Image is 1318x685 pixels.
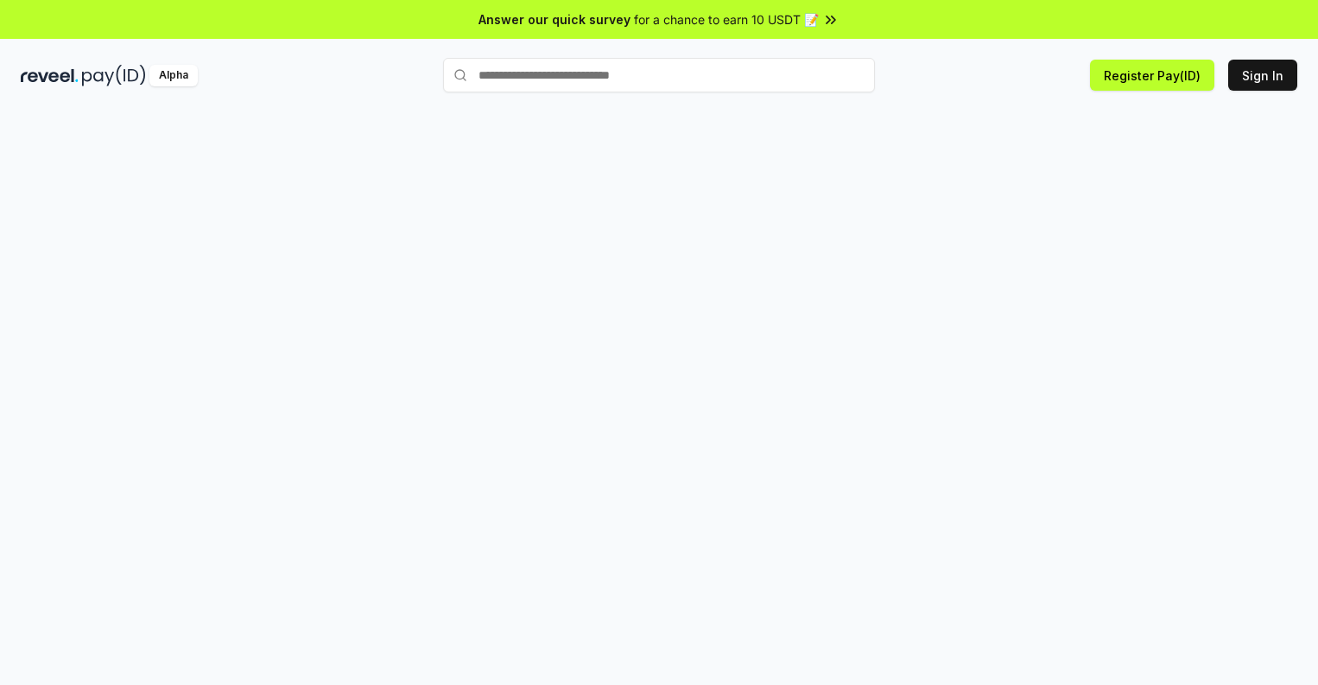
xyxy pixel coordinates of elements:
[21,65,79,86] img: reveel_dark
[82,65,146,86] img: pay_id
[1090,60,1214,91] button: Register Pay(ID)
[634,10,819,29] span: for a chance to earn 10 USDT 📝
[1228,60,1297,91] button: Sign In
[149,65,198,86] div: Alpha
[478,10,630,29] span: Answer our quick survey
